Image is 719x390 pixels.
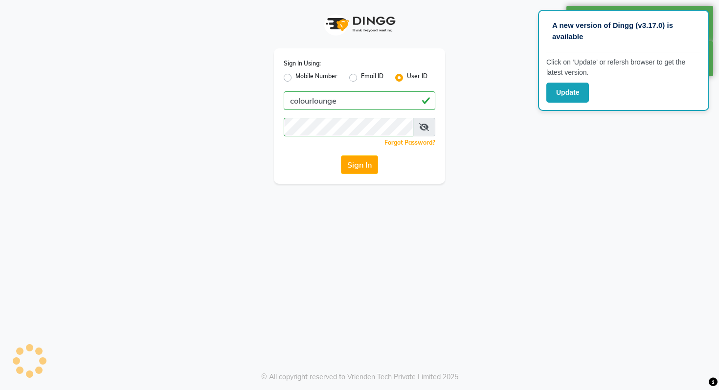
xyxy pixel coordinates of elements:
img: logo1.svg [320,10,399,39]
p: A new version of Dingg (v3.17.0) is available [552,20,695,42]
label: Email ID [361,72,383,84]
label: User ID [407,72,427,84]
label: Mobile Number [295,72,337,84]
p: Click on ‘Update’ or refersh browser to get the latest version. [546,57,701,78]
button: Sign In [341,155,378,174]
input: Username [284,91,435,110]
label: Sign In Using: [284,59,321,68]
input: Username [284,118,413,136]
a: Forgot Password? [384,139,435,146]
button: Update [546,83,589,103]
